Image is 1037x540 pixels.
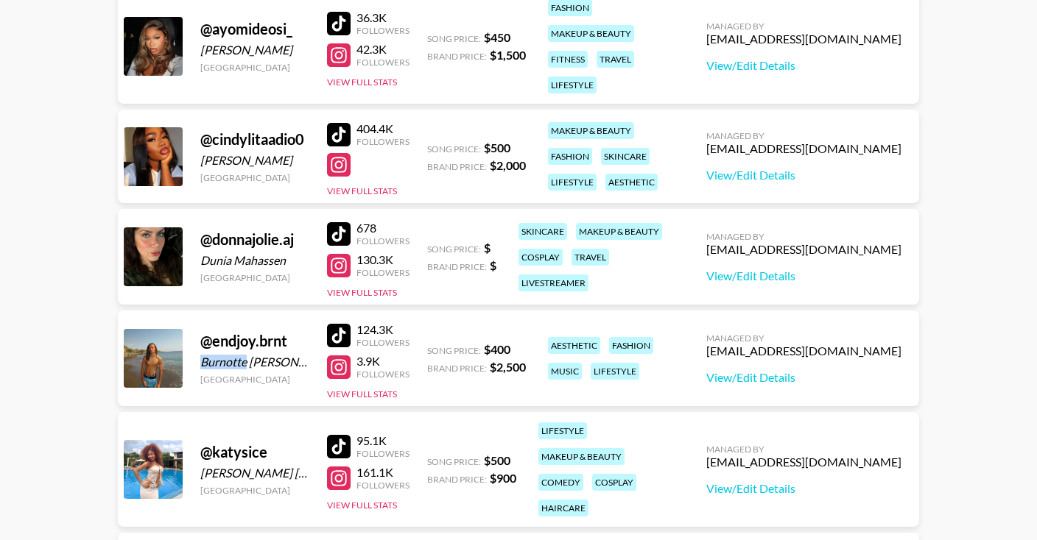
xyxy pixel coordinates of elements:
[356,448,409,459] div: Followers
[706,481,901,496] a: View/Edit Details
[427,161,487,172] span: Brand Price:
[609,337,653,354] div: fashion
[548,174,597,191] div: lifestyle
[327,185,397,196] button: View Full Stats
[200,172,309,183] div: [GEOGRAPHIC_DATA]
[356,322,409,337] div: 124.3K
[356,267,409,278] div: Followers
[706,444,901,455] div: Managed By
[548,337,600,354] div: aesthetic
[356,221,409,235] div: 678
[484,241,491,255] strong: $
[484,453,510,467] strong: $ 500
[200,130,309,149] div: @ cindylitaadio0
[427,143,481,154] span: Song Price:
[200,332,309,350] div: @ endjoy.brnt
[706,333,901,344] div: Managed By
[427,244,481,255] span: Song Price:
[605,174,658,191] div: aesthetic
[548,51,588,68] div: fitness
[356,465,409,480] div: 161.1K
[327,388,397,399] button: View Full Stats
[518,223,567,240] div: skincare
[427,345,481,356] span: Song Price:
[327,500,397,511] button: View Full Stats
[591,363,639,380] div: lifestyle
[200,466,309,480] div: [PERSON_NAME] [PERSON_NAME]
[484,141,510,154] strong: $ 500
[200,485,309,496] div: [GEOGRAPHIC_DATA]
[706,130,901,141] div: Managed By
[427,261,487,272] span: Brand Price:
[356,480,409,491] div: Followers
[706,21,901,32] div: Managed By
[200,230,309,249] div: @ donnajolie.aj
[200,355,309,369] div: Burnotte [PERSON_NAME]
[572,249,609,266] div: travel
[356,337,409,348] div: Followers
[490,48,526,62] strong: $ 1,500
[490,360,526,374] strong: $ 2,500
[200,443,309,461] div: @ katysice
[427,474,487,485] span: Brand Price:
[548,148,592,165] div: fashion
[706,141,901,156] div: [EMAIL_ADDRESS][DOMAIN_NAME]
[200,253,309,268] div: Dunia Mahassen
[706,242,901,257] div: [EMAIL_ADDRESS][DOMAIN_NAME]
[592,474,636,491] div: cosplay
[490,471,516,485] strong: $ 900
[356,369,409,380] div: Followers
[706,32,901,46] div: [EMAIL_ADDRESS][DOMAIN_NAME]
[706,168,901,182] a: View/Edit Details
[427,51,487,62] span: Brand Price:
[356,354,409,369] div: 3.9K
[427,33,481,44] span: Song Price:
[548,77,597,93] div: lifestyle
[548,25,634,42] div: makeup & beauty
[200,43,309,57] div: [PERSON_NAME]
[548,363,582,380] div: music
[427,363,487,374] span: Brand Price:
[490,158,526,172] strong: $ 2,000
[200,20,309,38] div: @ ayomideosi_
[356,121,409,136] div: 404.4K
[200,62,309,73] div: [GEOGRAPHIC_DATA]
[490,258,496,272] strong: $
[706,370,901,385] a: View/Edit Details
[200,153,309,168] div: [PERSON_NAME]
[518,249,563,266] div: cosplay
[548,122,634,139] div: makeup & beauty
[484,342,510,356] strong: $ 400
[597,51,634,68] div: travel
[538,422,587,439] div: lifestyle
[356,42,409,57] div: 42.3K
[706,455,901,469] div: [EMAIL_ADDRESS][DOMAIN_NAME]
[200,374,309,385] div: [GEOGRAPHIC_DATA]
[518,274,588,291] div: livestreamer
[356,57,409,68] div: Followers
[706,58,901,73] a: View/Edit Details
[706,344,901,358] div: [EMAIL_ADDRESS][DOMAIN_NAME]
[356,235,409,246] div: Followers
[356,433,409,448] div: 95.1K
[356,136,409,147] div: Followers
[538,500,588,516] div: haircare
[538,448,625,465] div: makeup & beauty
[356,252,409,267] div: 130.3K
[200,272,309,283] div: [GEOGRAPHIC_DATA]
[327,77,397,88] button: View Full Stats
[706,231,901,242] div: Managed By
[706,269,901,283] a: View/Edit Details
[356,10,409,25] div: 36.3K
[538,474,583,491] div: comedy
[576,223,662,240] div: makeup & beauty
[356,25,409,36] div: Followers
[484,30,510,44] strong: $ 450
[327,287,397,298] button: View Full Stats
[601,148,650,165] div: skincare
[427,456,481,467] span: Song Price:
